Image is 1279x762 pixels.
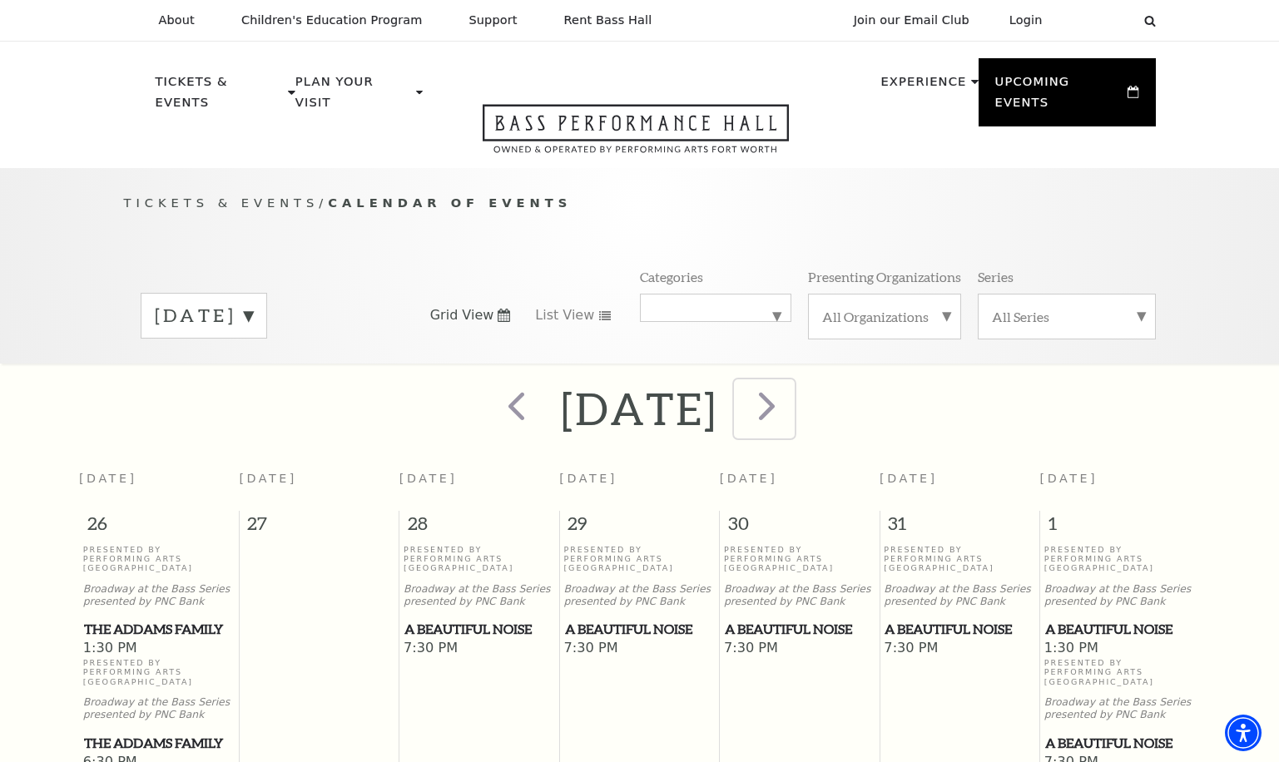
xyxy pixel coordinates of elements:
span: Grid View [430,306,494,324]
p: Children's Education Program [241,13,423,27]
span: 27 [240,511,399,544]
p: Presented By Performing Arts [GEOGRAPHIC_DATA] [404,545,555,573]
a: A Beautiful Noise [404,619,555,640]
span: [DATE] [559,472,617,485]
p: Presented By Performing Arts [GEOGRAPHIC_DATA] [884,545,1035,573]
p: Presented By Performing Arts [GEOGRAPHIC_DATA] [564,545,716,573]
p: Broadway at the Bass Series presented by PNC Bank [564,583,716,608]
p: Presented By Performing Arts [GEOGRAPHIC_DATA] [83,658,235,686]
span: [DATE] [880,472,938,485]
a: A Beautiful Noise [884,619,1035,640]
span: [DATE] [399,472,458,485]
p: Broadway at the Bass Series presented by PNC Bank [1044,583,1196,608]
h2: [DATE] [561,382,718,435]
span: 26 [79,511,239,544]
a: Open this option [423,104,849,168]
span: 28 [399,511,558,544]
span: [DATE] [79,472,137,485]
p: Presented By Performing Arts [GEOGRAPHIC_DATA] [1044,658,1196,686]
span: 1:30 PM [1044,640,1196,658]
p: Categories [640,268,703,285]
span: Tickets & Events [124,195,320,210]
div: Accessibility Menu [1225,715,1262,751]
a: The Addams Family [83,733,235,754]
label: All Series [992,308,1142,325]
span: [DATE] [239,472,297,485]
span: A Beautiful Noise [404,619,554,640]
button: next [734,379,795,438]
p: Plan Your Visit [295,72,412,122]
span: The Addams Family [84,619,234,640]
span: [DATE] [1040,472,1098,485]
button: prev [484,379,545,438]
span: 7:30 PM [564,640,716,658]
p: Rent Bass Hall [564,13,652,27]
span: 1:30 PM [83,640,235,658]
span: 31 [880,511,1039,544]
p: Presented By Performing Arts [GEOGRAPHIC_DATA] [83,545,235,573]
p: / [124,193,1156,214]
span: 1 [1040,511,1200,544]
span: 7:30 PM [724,640,875,658]
p: Presenting Organizations [808,268,961,285]
p: Support [469,13,518,27]
a: A Beautiful Noise [564,619,716,640]
span: A Beautiful Noise [885,619,1034,640]
span: [DATE] [720,472,778,485]
span: 7:30 PM [884,640,1035,658]
p: Broadway at the Bass Series presented by PNC Bank [1044,696,1196,721]
p: Broadway at the Bass Series presented by PNC Bank [884,583,1035,608]
span: A Beautiful Noise [725,619,875,640]
a: The Addams Family [83,619,235,640]
p: Experience [880,72,966,101]
span: 7:30 PM [404,640,555,658]
p: Broadway at the Bass Series presented by PNC Bank [83,696,235,721]
span: List View [535,306,594,324]
label: All Organizations [822,308,947,325]
p: Presented By Performing Arts [GEOGRAPHIC_DATA] [1044,545,1196,573]
span: 30 [720,511,879,544]
p: Series [978,268,1014,285]
span: The Addams Family [84,733,234,754]
p: Broadway at the Bass Series presented by PNC Bank [404,583,555,608]
a: A Beautiful Noise [1044,733,1196,754]
p: Upcoming Events [995,72,1124,122]
label: [DATE] [155,303,253,329]
span: A Beautiful Noise [1045,733,1195,754]
p: About [159,13,195,27]
span: A Beautiful Noise [1045,619,1195,640]
a: A Beautiful Noise [724,619,875,640]
span: A Beautiful Noise [565,619,715,640]
span: Calendar of Events [328,195,572,210]
p: Presented By Performing Arts [GEOGRAPHIC_DATA] [724,545,875,573]
select: Select: [1069,12,1128,28]
p: Tickets & Events [156,72,285,122]
p: Broadway at the Bass Series presented by PNC Bank [724,583,875,608]
p: Broadway at the Bass Series presented by PNC Bank [83,583,235,608]
span: 29 [560,511,719,544]
a: A Beautiful Noise [1044,619,1196,640]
